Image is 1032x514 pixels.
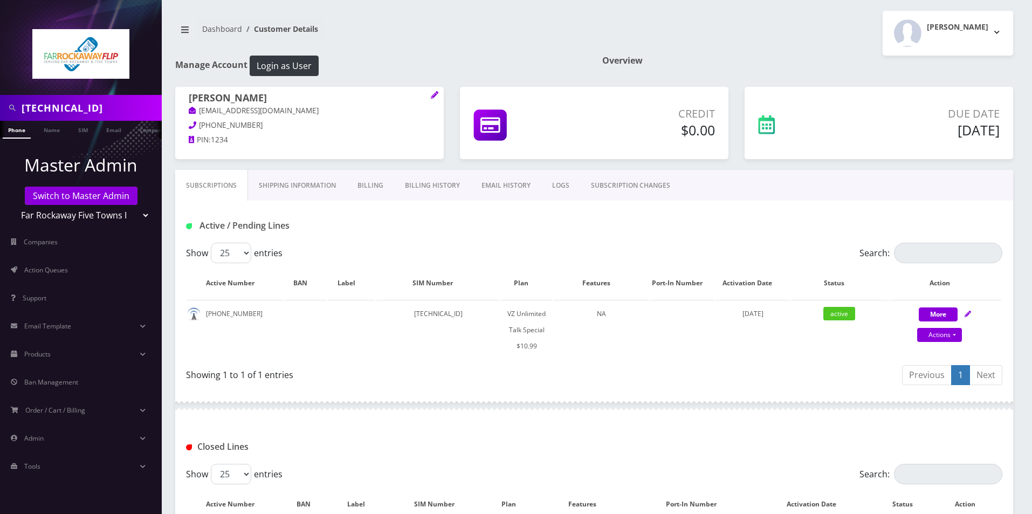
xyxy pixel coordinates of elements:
button: [PERSON_NAME] [883,11,1013,56]
span: active [823,307,855,320]
th: Action: activate to sort column ascending [889,268,1001,299]
img: Closed Lines [186,444,192,450]
a: Email [101,121,127,138]
a: Phone [3,121,31,139]
input: Search: [894,464,1002,484]
a: Dashboard [202,24,242,34]
img: Active / Pending Lines [186,223,192,229]
p: Due Date [844,106,1000,122]
button: More [919,307,958,321]
img: default.png [187,307,201,321]
a: Switch to Master Admin [25,187,137,205]
th: Features: activate to sort column ascending [553,268,650,299]
span: [DATE] [742,309,763,318]
a: Next [969,365,1002,385]
th: SIM Number: activate to sort column ascending [376,268,500,299]
span: Tools [24,462,40,471]
th: Status: activate to sort column ascending [791,268,887,299]
a: SIM [73,121,93,138]
td: NA [553,300,650,360]
a: PIN: [189,135,211,146]
span: Order / Cart / Billing [25,406,85,415]
h1: Closed Lines [186,442,448,452]
th: BAN: activate to sort column ascending [285,268,327,299]
button: Login as User [250,56,319,76]
span: Companies [24,237,58,246]
h5: [DATE] [844,122,1000,138]
a: Login as User [247,59,319,71]
span: Products [24,349,51,359]
input: Search: [894,243,1002,263]
img: Far Rockaway Five Towns Flip [32,29,129,79]
span: Admin [24,434,44,443]
h1: Active / Pending Lines [186,221,448,231]
h2: [PERSON_NAME] [927,23,988,32]
span: Ban Management [24,378,78,387]
select: Showentries [211,464,251,484]
td: [TECHNICAL_ID] [376,300,500,360]
label: Search: [859,464,1002,484]
td: [PHONE_NUMBER] [187,300,284,360]
select: Showentries [211,243,251,263]
span: Action Queues [24,265,68,275]
a: Billing [347,170,394,201]
span: Email Template [24,321,71,331]
span: 1234 [211,135,228,145]
a: LOGS [541,170,580,201]
p: Credit [581,106,715,122]
a: EMAIL HISTORY [471,170,541,201]
div: Showing 1 to 1 of 1 entries [186,364,586,381]
a: Billing History [394,170,471,201]
th: Plan: activate to sort column ascending [501,268,552,299]
a: Subscriptions [175,170,248,201]
a: SUBSCRIPTION CHANGES [580,170,681,201]
li: Customer Details [242,23,318,35]
label: Show entries [186,243,283,263]
th: Activation Date: activate to sort column ascending [715,268,790,299]
span: Support [23,293,46,303]
a: Company [134,121,170,138]
th: Label: activate to sort column ascending [328,268,375,299]
label: Show entries [186,464,283,484]
nav: breadcrumb [175,18,586,49]
td: VZ Unlimited Talk Special $10.99 [501,300,552,360]
h1: Manage Account [175,56,586,76]
h5: $0.00 [581,122,715,138]
h1: [PERSON_NAME] [189,92,430,105]
a: Actions [917,328,962,342]
th: Port-In Number: activate to sort column ascending [651,268,714,299]
a: Previous [902,365,952,385]
a: Name [38,121,65,138]
label: Search: [859,243,1002,263]
a: 1 [951,365,970,385]
span: [PHONE_NUMBER] [199,120,263,130]
a: Shipping Information [248,170,347,201]
a: [EMAIL_ADDRESS][DOMAIN_NAME] [189,106,319,116]
h1: Overview [602,56,1013,66]
th: Active Number: activate to sort column ascending [187,268,284,299]
input: Search in Company [22,98,159,118]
